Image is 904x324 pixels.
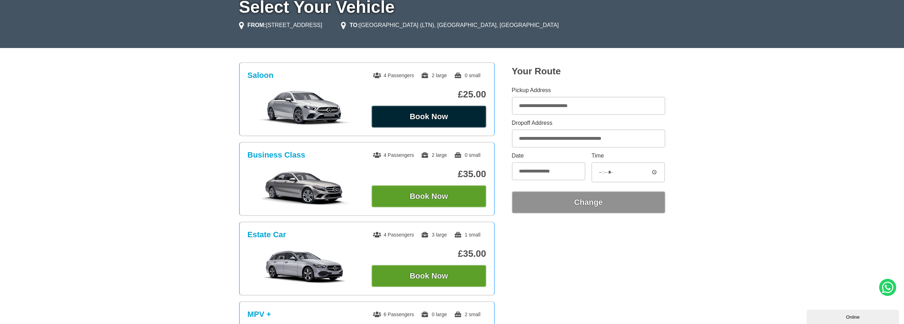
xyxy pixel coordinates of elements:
[372,169,486,180] p: £35.00
[373,152,414,158] span: 4 Passengers
[248,71,274,80] h3: Saloon
[251,170,358,205] img: Business Class
[512,66,665,77] h2: Your Route
[248,150,305,160] h3: Business Class
[512,87,665,93] label: Pickup Address
[591,153,665,159] label: Time
[341,21,559,30] li: [GEOGRAPHIC_DATA] (LTN), [GEOGRAPHIC_DATA], [GEOGRAPHIC_DATA]
[372,265,486,287] button: Book Now
[454,152,480,158] span: 0 small
[248,22,266,28] strong: FROM:
[239,21,323,30] li: [STREET_ADDRESS]
[372,185,486,207] button: Book Now
[421,152,447,158] span: 2 large
[251,90,358,126] img: Saloon
[454,312,480,317] span: 2 small
[372,89,486,100] p: £25.00
[248,310,271,319] h3: MPV +
[373,73,414,78] span: 4 Passengers
[421,73,447,78] span: 2 large
[454,73,480,78] span: 0 small
[248,230,286,239] h3: Estate Car
[512,120,665,126] label: Dropoff Address
[372,106,486,128] button: Book Now
[373,312,414,317] span: 6 Passengers
[421,312,447,317] span: 0 large
[372,248,486,259] p: £35.00
[512,191,665,213] button: Change
[454,232,480,238] span: 1 small
[807,308,900,324] iframe: chat widget
[421,232,447,238] span: 3 large
[251,249,358,285] img: Estate Car
[350,22,359,28] strong: TO:
[512,153,585,159] label: Date
[373,232,414,238] span: 4 Passengers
